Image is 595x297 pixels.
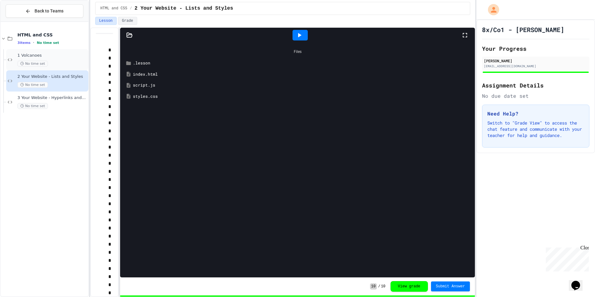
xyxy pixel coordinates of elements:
[481,2,501,17] div: My Account
[2,2,43,40] div: Chat with us now!Close
[482,25,564,34] h1: 8x/Co1 - [PERSON_NAME]
[133,71,471,78] div: index.html
[118,17,137,25] button: Grade
[381,284,385,289] span: 10
[17,103,48,109] span: No time set
[130,6,132,11] span: /
[378,284,380,289] span: /
[484,64,588,68] div: [EMAIL_ADDRESS][DOMAIN_NAME]
[17,53,87,58] span: 1 Volcanoes
[17,74,87,79] span: 2 Your Website - Lists and Styles
[17,32,87,38] span: HTML and CSS
[391,281,428,292] button: View grade
[431,281,470,291] button: Submit Answer
[17,61,48,67] span: No time set
[487,110,584,117] h3: Need Help?
[17,82,48,88] span: No time set
[33,40,34,45] span: •
[487,120,584,139] p: Switch to "Grade View" to access the chat feature and communicate with your teacher for help and ...
[436,284,465,289] span: Submit Answer
[123,46,472,58] div: Files
[543,245,589,271] iframe: chat widget
[133,82,471,88] div: script.js
[569,272,589,291] iframe: chat widget
[101,6,127,11] span: HTML and CSS
[482,81,589,90] h2: Assignment Details
[482,44,589,53] h2: Your Progress
[95,17,117,25] button: Lesson
[134,5,233,12] span: 2 Your Website - Lists and Styles
[35,8,63,14] span: Back to Teams
[133,60,471,66] div: .lesson
[484,58,588,64] div: [PERSON_NAME]
[370,283,377,290] span: 10
[6,4,83,18] button: Back to Teams
[482,92,589,100] div: No due date set
[37,41,59,45] span: No time set
[17,95,87,101] span: 3 Your Website - Hyperlinks and Images
[133,93,471,100] div: styles.css
[17,41,30,45] span: 3 items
